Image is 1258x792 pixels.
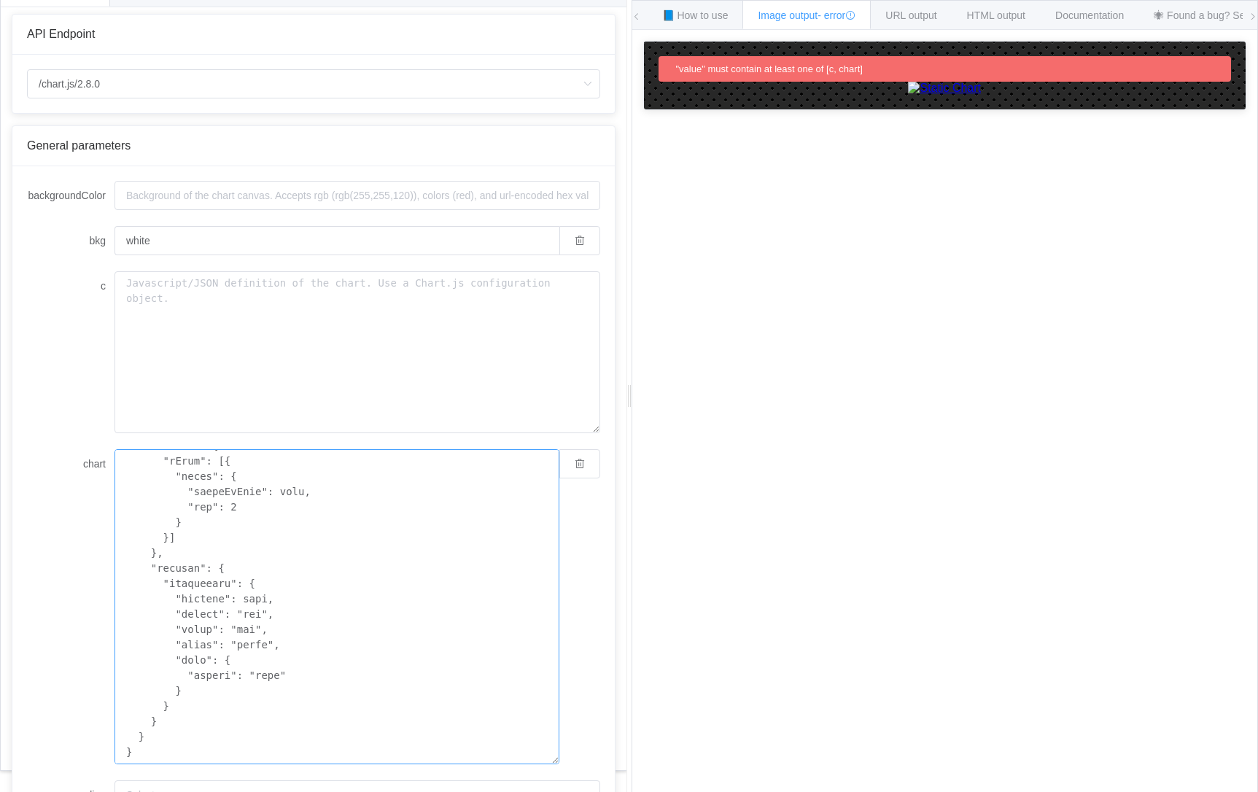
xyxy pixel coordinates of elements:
span: 📘 How to use [662,9,729,21]
span: URL output [885,9,936,21]
span: "value" must contain at least one of [c, chart] [676,63,863,74]
span: Documentation [1055,9,1124,21]
label: chart [27,449,114,478]
a: Static Chart [659,82,1232,95]
label: bkg [27,226,114,255]
span: API Endpoint [27,28,95,40]
input: Background of the chart canvas. Accepts rgb (rgb(255,255,120)), colors (red), and url-encoded hex... [114,226,559,255]
span: - error [818,9,855,21]
input: Background of the chart canvas. Accepts rgb (rgb(255,255,120)), colors (red), and url-encoded hex... [114,181,600,210]
img: Static Chart [908,82,981,95]
label: backgroundColor [27,181,114,210]
span: General parameters [27,139,131,152]
input: Select [27,69,600,98]
span: Image output [758,9,855,21]
label: c [27,271,114,300]
span: HTML output [967,9,1025,21]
